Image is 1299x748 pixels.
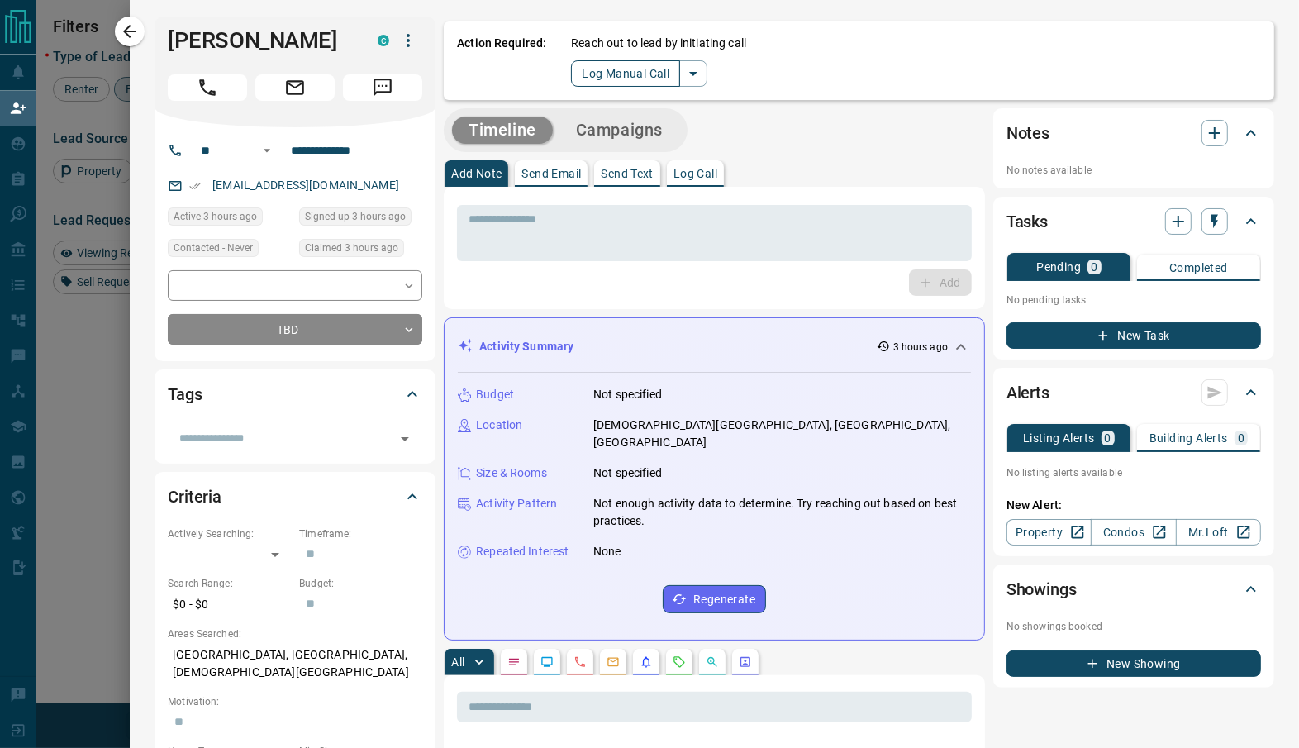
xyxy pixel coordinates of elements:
[168,314,422,345] div: TBD
[1006,465,1261,480] p: No listing alerts available
[168,374,422,414] div: Tags
[1091,261,1097,273] p: 0
[607,655,620,669] svg: Emails
[1006,576,1077,603] h2: Showings
[1006,288,1261,312] p: No pending tasks
[174,208,257,225] span: Active 3 hours ago
[1006,373,1261,412] div: Alerts
[1006,619,1261,634] p: No showings booked
[601,168,654,179] p: Send Text
[299,207,422,231] div: Fri Sep 12 2025
[476,386,514,403] p: Budget
[540,655,554,669] svg: Lead Browsing Activity
[593,386,662,403] p: Not specified
[305,240,398,256] span: Claimed 3 hours ago
[168,641,422,686] p: [GEOGRAPHIC_DATA], [GEOGRAPHIC_DATA], [DEMOGRAPHIC_DATA][GEOGRAPHIC_DATA]
[476,495,557,512] p: Activity Pattern
[476,417,522,434] p: Location
[893,340,948,355] p: 3 hours ago
[593,495,971,530] p: Not enough activity data to determine. Try reaching out based on best practices.
[706,655,719,669] svg: Opportunities
[559,117,679,144] button: Campaigns
[673,655,686,669] svg: Requests
[1169,262,1228,274] p: Completed
[168,484,221,510] h2: Criteria
[663,585,766,613] button: Regenerate
[168,477,422,517] div: Criteria
[640,655,653,669] svg: Listing Alerts
[299,239,422,262] div: Fri Sep 12 2025
[1238,432,1244,444] p: 0
[212,179,399,192] a: [EMAIL_ADDRESS][DOMAIN_NAME]
[1105,432,1111,444] p: 0
[673,168,717,179] p: Log Call
[1006,497,1261,514] p: New Alert:
[305,208,406,225] span: Signed up 3 hours ago
[1006,322,1261,349] button: New Task
[299,526,422,541] p: Timeframe:
[174,240,253,256] span: Contacted - Never
[257,141,277,160] button: Open
[479,338,573,355] p: Activity Summary
[168,627,422,641] p: Areas Searched:
[343,74,422,101] span: Message
[1036,261,1081,273] p: Pending
[571,60,680,87] button: Log Manual Call
[476,543,569,560] p: Repeated Interest
[168,526,291,541] p: Actively Searching:
[521,168,581,179] p: Send Email
[1006,519,1092,546] a: Property
[393,427,416,450] button: Open
[1006,163,1261,178] p: No notes available
[593,465,662,482] p: Not specified
[451,168,502,179] p: Add Note
[593,543,621,560] p: None
[1006,202,1261,241] div: Tasks
[593,417,971,451] p: [DEMOGRAPHIC_DATA][GEOGRAPHIC_DATA], [GEOGRAPHIC_DATA], [GEOGRAPHIC_DATA]
[168,27,353,54] h1: [PERSON_NAME]
[168,591,291,618] p: $0 - $0
[507,655,521,669] svg: Notes
[739,655,752,669] svg: Agent Actions
[571,60,707,87] div: split button
[1176,519,1261,546] a: Mr.Loft
[1006,113,1261,153] div: Notes
[452,117,553,144] button: Timeline
[255,74,335,101] span: Email
[1091,519,1176,546] a: Condos
[1006,650,1261,677] button: New Showing
[168,74,247,101] span: Call
[451,656,464,668] p: All
[571,35,746,52] p: Reach out to lead by initiating call
[1006,569,1261,609] div: Showings
[1006,208,1048,235] h2: Tasks
[168,381,202,407] h2: Tags
[168,576,291,591] p: Search Range:
[1149,432,1228,444] p: Building Alerts
[1006,120,1049,146] h2: Notes
[299,576,422,591] p: Budget:
[458,331,971,362] div: Activity Summary3 hours ago
[476,465,547,482] p: Size & Rooms
[378,35,389,46] div: condos.ca
[189,180,201,192] svg: Email Verified
[168,694,422,709] p: Motivation:
[168,207,291,231] div: Fri Sep 12 2025
[1006,379,1049,406] h2: Alerts
[573,655,587,669] svg: Calls
[1023,432,1095,444] p: Listing Alerts
[457,35,546,87] p: Action Required:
